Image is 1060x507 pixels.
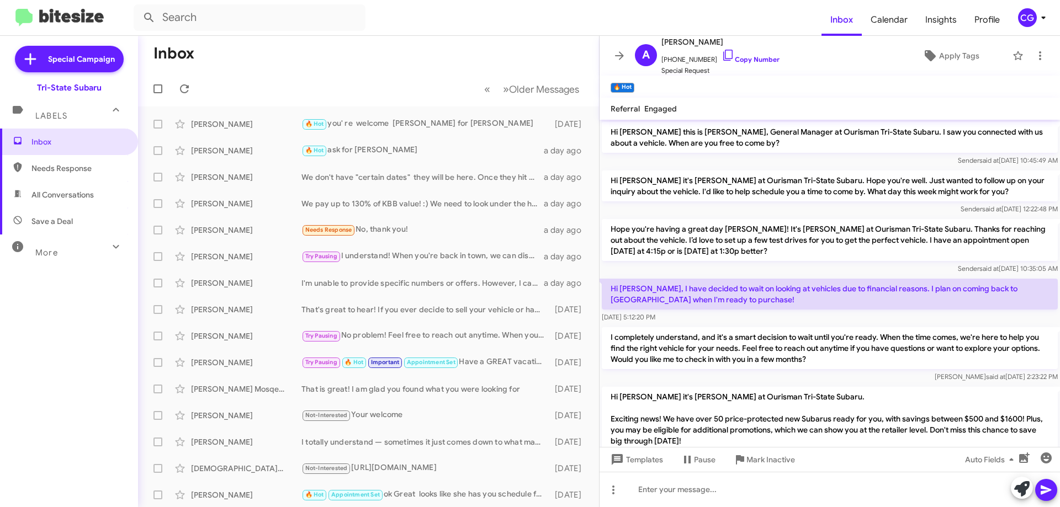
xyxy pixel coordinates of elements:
[301,329,549,342] div: No problem! Feel free to reach out anytime. When you're ready, I'd be happy to help schedule a vi...
[301,436,549,447] div: I totally understand — sometimes it just comes down to what makes the most sense financially. I r...
[301,356,549,369] div: Have a GREAT vacation 🙂
[153,45,194,62] h1: Inbox
[305,465,348,472] span: Not-Interested
[724,450,804,469] button: Mark Inactive
[602,387,1058,473] p: Hi [PERSON_NAME] it's [PERSON_NAME] at Ourisman Tri-State Subaru. Exciting news! We have over 50 ...
[484,82,490,96] span: «
[821,4,862,36] a: Inbox
[894,46,1007,66] button: Apply Tags
[602,313,655,321] span: [DATE] 5:12:20 PM
[986,372,1005,381] span: said at
[549,436,590,447] div: [DATE]
[305,147,324,154] span: 🔥 Hot
[961,205,1058,213] span: Sender [DATE] 12:22:48 PM
[301,383,549,394] div: That is great! I am glad you found what you were looking for
[746,450,795,469] span: Mark Inactive
[544,251,590,262] div: a day ago
[544,277,590,289] div: a day ago
[305,359,337,366] span: Try Pausing
[191,119,301,130] div: [PERSON_NAME]
[344,359,363,366] span: 🔥 Hot
[191,304,301,315] div: [PERSON_NAME]
[611,104,640,114] span: Referral
[862,4,916,36] a: Calendar
[496,78,586,100] button: Next
[672,450,724,469] button: Pause
[600,450,672,469] button: Templates
[544,225,590,236] div: a day ago
[301,144,544,157] div: ask for [PERSON_NAME]
[331,491,380,498] span: Appointment Set
[549,119,590,130] div: [DATE]
[544,145,590,156] div: a day ago
[694,450,715,469] span: Pause
[958,156,1058,164] span: Sender [DATE] 10:45:49 AM
[134,4,365,31] input: Search
[301,172,544,183] div: We don't have "certain dates" they will be here. Once they hit our pipeline then the website will...
[979,156,999,164] span: said at
[301,409,549,421] div: Your welcome
[549,304,590,315] div: [DATE]
[191,463,301,474] div: [DEMOGRAPHIC_DATA][PERSON_NAME]
[305,491,324,498] span: 🔥 Hot
[602,170,1058,201] p: Hi [PERSON_NAME] it's [PERSON_NAME] at Ourisman Tri-State Subaru. Hope you're well. Just wanted t...
[191,225,301,236] div: [PERSON_NAME]
[549,463,590,474] div: [DATE]
[1018,8,1037,27] div: CG
[661,49,780,65] span: [PHONE_NUMBER]
[191,489,301,500] div: [PERSON_NAME]
[191,172,301,183] div: [PERSON_NAME]
[722,55,780,63] a: Copy Number
[35,248,58,258] span: More
[407,359,455,366] span: Appointment Set
[916,4,966,36] a: Insights
[611,83,634,93] small: 🔥 Hot
[965,450,1018,469] span: Auto Fields
[956,450,1027,469] button: Auto Fields
[661,35,780,49] span: [PERSON_NAME]
[644,104,677,114] span: Engaged
[301,250,544,263] div: I understand! When you're back in town, we can discuss buying your vehicle and make sure the proc...
[191,145,301,156] div: [PERSON_NAME]
[549,489,590,500] div: [DATE]
[608,450,663,469] span: Templates
[305,226,352,233] span: Needs Response
[958,264,1058,273] span: Sender [DATE] 10:35:05 AM
[939,46,979,66] span: Apply Tags
[1009,8,1048,27] button: CG
[549,357,590,368] div: [DATE]
[544,198,590,209] div: a day ago
[37,82,102,93] div: Tri-State Subaru
[982,205,1001,213] span: said at
[31,189,94,200] span: All Conversations
[602,327,1058,369] p: I completely understand, and it's a smart decision to wait until you're ready. When the time come...
[301,277,544,289] div: I'm unable to provide specific numbers or offers. However, I can set up an appointment to discuss...
[979,264,999,273] span: said at
[642,46,650,64] span: A
[549,383,590,394] div: [DATE]
[191,251,301,262] div: [PERSON_NAME]
[301,462,549,474] div: [URL][DOMAIN_NAME]
[503,82,509,96] span: »
[602,219,1058,261] p: Hope you're having a great day [PERSON_NAME]! It's [PERSON_NAME] at Ourisman Tri-State Subaru. Th...
[301,118,549,130] div: you' re welcome [PERSON_NAME] for [PERSON_NAME]
[549,330,590,341] div: [DATE]
[935,372,1058,381] span: [PERSON_NAME] [DATE] 2:23:22 PM
[305,253,337,260] span: Try Pausing
[31,216,73,227] span: Save a Deal
[371,359,400,366] span: Important
[544,172,590,183] div: a day ago
[191,436,301,447] div: [PERSON_NAME]
[509,83,579,95] span: Older Messages
[31,163,125,174] span: Needs Response
[602,122,1058,153] p: Hi [PERSON_NAME] this is [PERSON_NAME], General Manager at Ourisman Tri-State Subaru. I saw you c...
[191,330,301,341] div: [PERSON_NAME]
[305,412,348,419] span: Not-Interested
[549,410,590,421] div: [DATE]
[966,4,1009,36] span: Profile
[191,198,301,209] div: [PERSON_NAME]
[661,65,780,76] span: Special Request
[478,78,586,100] nav: Page navigation example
